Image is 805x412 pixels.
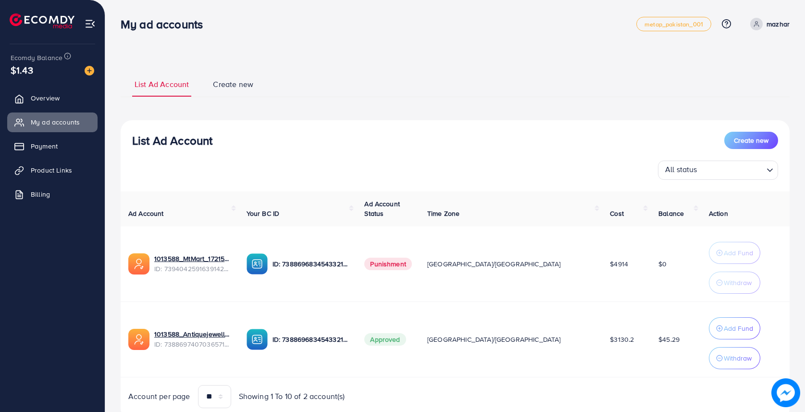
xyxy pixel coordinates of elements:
p: Add Fund [724,247,753,259]
span: Overview [31,93,60,103]
span: Ad Account Status [364,199,400,218]
a: mazhar [746,18,790,30]
span: Punishment [364,258,412,270]
img: ic-ads-acc.e4c84228.svg [128,253,149,275]
p: Withdraw [724,277,752,288]
p: ID: 7388696834543321089 [272,334,349,345]
p: Add Fund [724,323,753,334]
a: My ad accounts [7,112,98,132]
span: Create new [734,136,768,145]
span: Action [709,209,728,218]
span: metap_pakistan_001 [644,21,703,27]
span: Cost [610,209,624,218]
span: Time Zone [427,209,459,218]
span: $1.43 [11,63,33,77]
span: Create new [213,79,253,90]
button: Create new [724,132,778,149]
a: Product Links [7,161,98,180]
span: Billing [31,189,50,199]
img: logo [10,13,74,28]
span: Payment [31,141,58,151]
img: image [771,378,800,407]
button: Withdraw [709,347,760,369]
button: Add Fund [709,242,760,264]
span: Ecomdy Balance [11,53,62,62]
a: Payment [7,137,98,156]
a: 1013588_MtMart_1721559701675 [154,254,231,263]
span: Product Links [31,165,72,175]
span: ID: 7388697407036571665 [154,339,231,349]
span: $4914 [610,259,628,269]
span: [GEOGRAPHIC_DATA]/[GEOGRAPHIC_DATA] [427,335,561,344]
span: $3130.2 [610,335,634,344]
img: menu [85,18,96,29]
span: All status [663,162,699,177]
span: Approved [364,333,406,346]
span: My ad accounts [31,117,80,127]
button: Withdraw [709,272,760,294]
a: metap_pakistan_001 [636,17,711,31]
p: Withdraw [724,352,752,364]
span: Balance [658,209,684,218]
span: Showing 1 To 10 of 2 account(s) [239,391,345,402]
span: $45.29 [658,335,680,344]
a: Overview [7,88,98,108]
img: image [85,66,94,75]
div: <span class='underline'>1013588_MtMart_1721559701675</span></br>7394042591639142417 [154,254,231,274]
span: Account per page [128,391,190,402]
div: <span class='underline'>1013588_Antiquejeweller_1720315192131</span></br>7388697407036571665 [154,329,231,349]
span: List Ad Account [135,79,189,90]
span: ID: 7394042591639142417 [154,264,231,274]
h3: My ad accounts [121,17,211,31]
input: Search for option [700,162,763,177]
h3: List Ad Account [132,134,212,148]
p: ID: 7388696834543321089 [272,258,349,270]
a: Billing [7,185,98,204]
span: [GEOGRAPHIC_DATA]/[GEOGRAPHIC_DATA] [427,259,561,269]
span: $0 [658,259,667,269]
img: ic-ba-acc.ded83a64.svg [247,253,268,275]
div: Search for option [658,161,778,180]
button: Add Fund [709,317,760,339]
span: Ad Account [128,209,164,218]
span: Your BC ID [247,209,280,218]
img: ic-ads-acc.e4c84228.svg [128,329,149,350]
img: ic-ba-acc.ded83a64.svg [247,329,268,350]
p: mazhar [767,18,790,30]
a: 1013588_Antiquejeweller_1720315192131 [154,329,231,339]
